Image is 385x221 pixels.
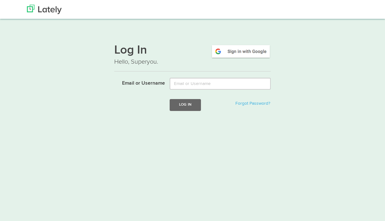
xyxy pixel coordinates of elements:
[170,99,201,111] button: Log In
[114,44,271,57] h1: Log In
[170,78,271,90] input: Email or Username
[114,57,271,66] p: Hello, Superyou.
[27,5,62,14] img: Lately
[110,78,165,87] label: Email or Username
[211,44,271,59] img: google-signin.png
[235,101,270,106] a: Forgot Password?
